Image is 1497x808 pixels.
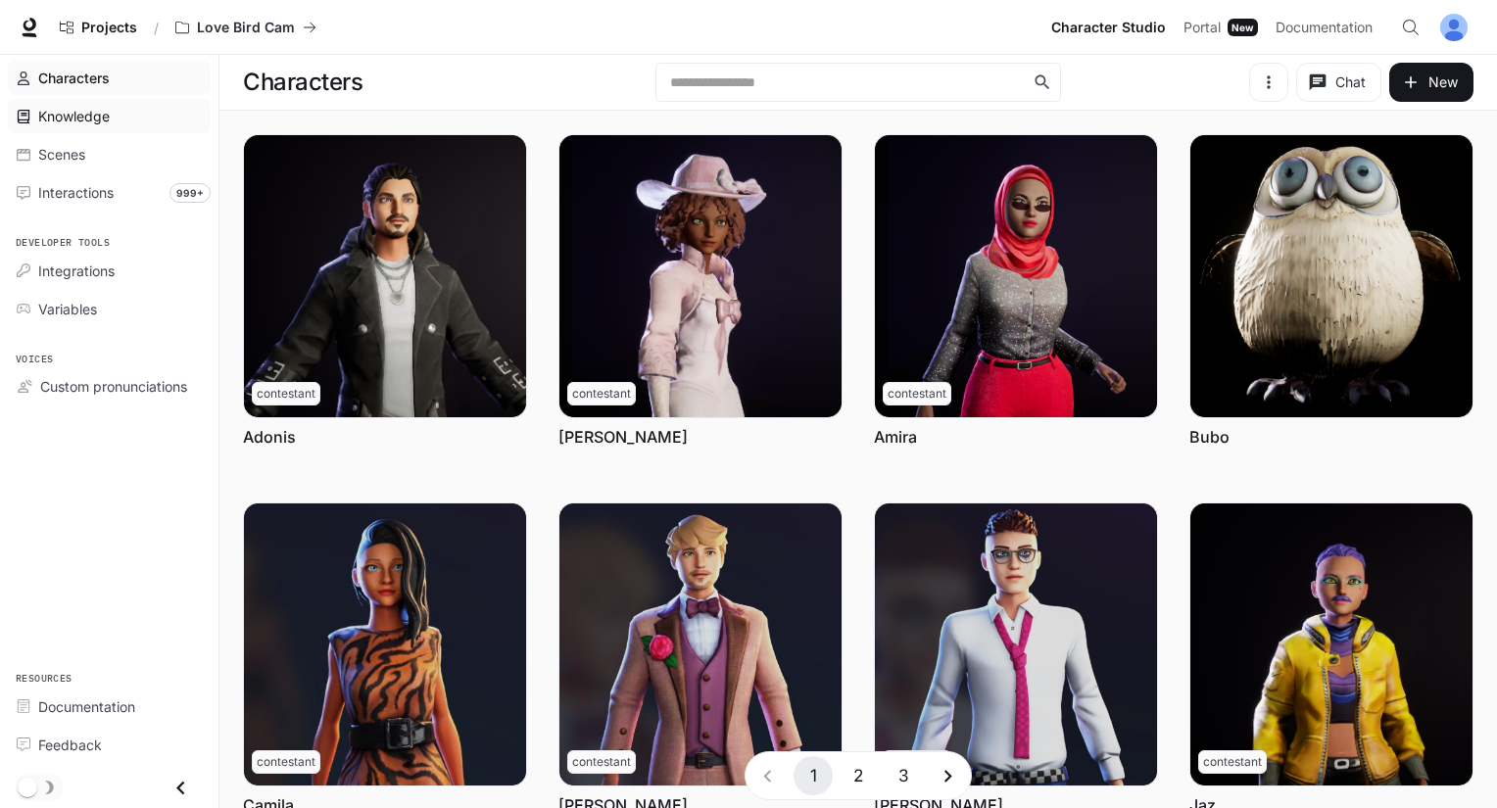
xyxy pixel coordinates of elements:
[1183,16,1221,40] span: Portal
[8,137,211,171] a: Scenes
[1296,63,1381,102] button: Chat
[159,768,203,808] button: Close drawer
[243,426,296,448] a: Adonis
[1440,14,1468,41] img: User avatar
[8,728,211,762] a: Feedback
[1189,426,1230,448] a: Bubo
[38,144,85,165] span: Scenes
[929,756,968,795] button: Go to next page
[197,20,295,36] p: Love Bird Cam
[169,183,211,203] span: 999+
[884,756,923,795] button: Go to page 3
[167,8,325,47] button: All workspaces
[8,292,211,326] a: Variables
[1043,8,1174,47] a: Character Studio
[1190,135,1473,417] img: Bubo
[146,18,167,38] div: /
[558,426,688,448] a: [PERSON_NAME]
[51,8,146,47] a: Go to projects
[8,175,211,210] a: Interactions
[8,99,211,133] a: Knowledge
[1434,8,1473,47] button: User avatar
[243,63,362,102] h1: Characters
[38,299,97,319] span: Variables
[1228,19,1258,36] div: New
[38,68,110,88] span: Characters
[1391,8,1430,47] button: Open Command Menu
[559,503,842,785] img: Chad
[1051,16,1166,40] span: Character Studio
[8,254,211,288] a: Integrations
[1190,503,1473,785] img: Jaz
[38,735,102,755] span: Feedback
[874,426,917,448] a: Amira
[559,135,842,417] img: Amanda
[8,689,211,724] a: Documentation
[8,61,211,95] a: Characters
[745,751,972,800] nav: pagination navigation
[1268,8,1387,47] a: Documentation
[1276,16,1373,40] span: Documentation
[38,182,114,203] span: Interactions
[244,503,526,785] img: Camila
[40,376,187,397] span: Custom pronunciations
[875,135,1157,417] img: Amira
[875,503,1157,785] img: Ethan
[38,106,110,126] span: Knowledge
[839,756,878,795] button: Go to page 2
[1176,8,1266,47] a: PortalNew
[18,776,37,797] span: Dark mode toggle
[244,135,526,417] img: Adonis
[794,756,833,795] button: page 1
[38,696,135,717] span: Documentation
[81,20,137,36] span: Projects
[38,261,115,281] span: Integrations
[1389,63,1473,102] button: New
[8,369,211,404] a: Custom pronunciations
